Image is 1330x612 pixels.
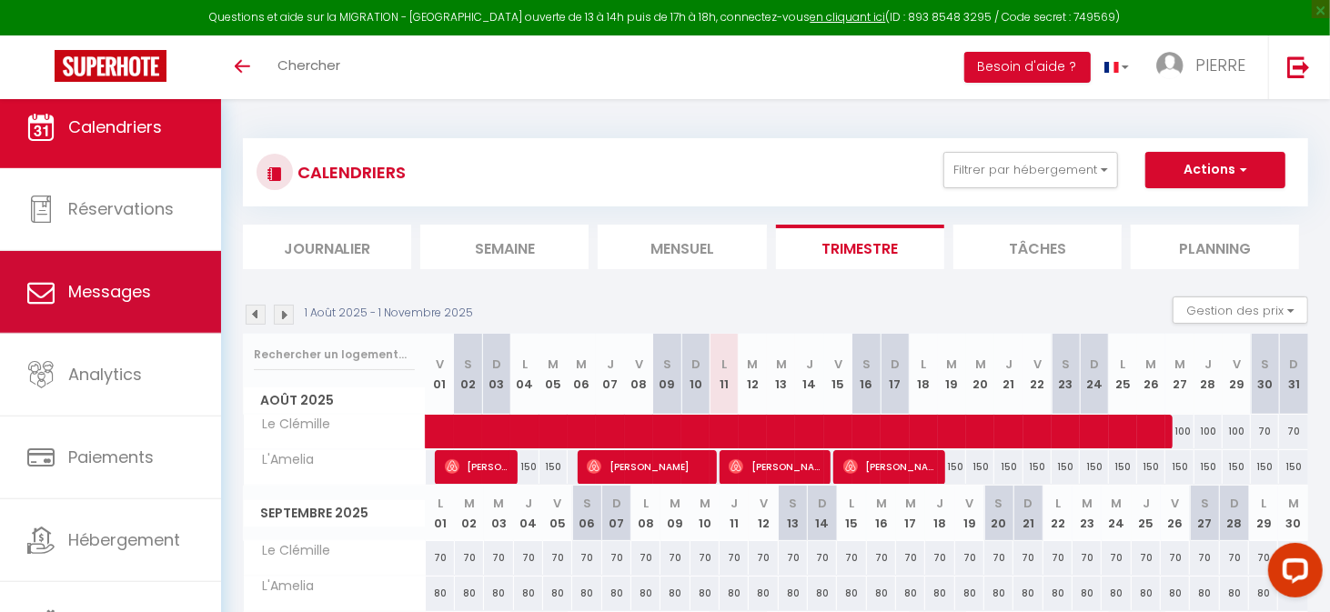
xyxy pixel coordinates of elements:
[729,449,822,484] span: [PERSON_NAME]
[420,225,589,269] li: Semaine
[445,449,510,484] span: [PERSON_NAME]
[1261,495,1266,512] abbr: L
[984,486,1013,541] th: 20
[691,356,700,373] abbr: D
[670,495,680,512] abbr: M
[247,577,319,597] span: L'Amelia
[1132,577,1161,610] div: 80
[921,356,926,373] abbr: L
[543,577,572,610] div: 80
[710,334,738,415] th: 11
[925,541,954,575] div: 70
[938,334,966,415] th: 19
[1082,495,1093,512] abbr: M
[305,305,473,322] p: 1 Août 2025 - 1 Novembre 2025
[1043,577,1073,610] div: 80
[663,356,671,373] abbr: S
[994,450,1023,484] div: 150
[464,495,475,512] abbr: M
[1220,486,1249,541] th: 28
[1190,486,1219,541] th: 27
[808,577,837,610] div: 80
[643,495,649,512] abbr: L
[1220,541,1249,575] div: 70
[749,486,778,541] th: 12
[607,356,614,373] abbr: J
[852,334,881,415] th: 16
[776,225,944,269] li: Trimestre
[1131,225,1299,269] li: Planning
[514,486,543,541] th: 04
[1230,495,1239,512] abbr: D
[1043,541,1073,575] div: 70
[966,450,994,484] div: 150
[984,541,1013,575] div: 70
[1261,356,1269,373] abbr: S
[577,356,588,373] abbr: M
[455,541,484,575] div: 70
[1052,450,1080,484] div: 150
[1194,334,1223,415] th: 28
[55,50,166,82] img: Super Booking
[464,356,472,373] abbr: S
[492,356,501,373] abbr: D
[455,486,484,541] th: 02
[1137,334,1165,415] th: 26
[776,356,787,373] abbr: M
[548,356,559,373] abbr: M
[587,449,709,484] span: [PERSON_NAME]
[1080,334,1108,415] th: 24
[1137,450,1165,484] div: 150
[482,334,510,415] th: 03
[1201,495,1209,512] abbr: S
[660,486,690,541] th: 09
[522,356,528,373] abbr: L
[760,495,768,512] abbr: V
[955,577,984,610] div: 80
[1173,296,1308,324] button: Gestion des prix
[867,486,896,541] th: 16
[808,486,837,541] th: 14
[808,541,837,575] div: 70
[938,450,966,484] div: 150
[1251,334,1279,415] th: 30
[1223,334,1251,415] th: 29
[539,334,568,415] th: 05
[975,356,986,373] abbr: M
[68,528,180,551] span: Hébergement
[1073,541,1102,575] div: 70
[1132,541,1161,575] div: 70
[843,449,937,484] span: [PERSON_NAME]
[721,356,727,373] abbr: L
[247,541,336,561] span: Le Clémille
[1172,495,1180,512] abbr: V
[514,541,543,575] div: 70
[1112,495,1123,512] abbr: M
[625,334,653,415] th: 08
[1013,577,1043,610] div: 80
[426,334,454,415] th: 01
[68,446,154,468] span: Paiements
[1132,486,1161,541] th: 25
[1174,356,1185,373] abbr: M
[1223,450,1251,484] div: 150
[1194,450,1223,484] div: 150
[1195,54,1245,76] span: PIERRE
[1289,356,1298,373] abbr: D
[68,197,174,220] span: Réservations
[426,577,455,610] div: 80
[660,541,690,575] div: 70
[789,495,797,512] abbr: S
[68,115,162,138] span: Calendriers
[243,225,411,269] li: Journalier
[631,541,660,575] div: 70
[510,450,539,484] div: 150
[572,577,601,610] div: 80
[455,577,484,610] div: 80
[484,486,513,541] th: 03
[867,541,896,575] div: 70
[824,334,852,415] th: 15
[966,334,994,415] th: 20
[1165,334,1194,415] th: 27
[811,9,886,25] a: en cliquant ici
